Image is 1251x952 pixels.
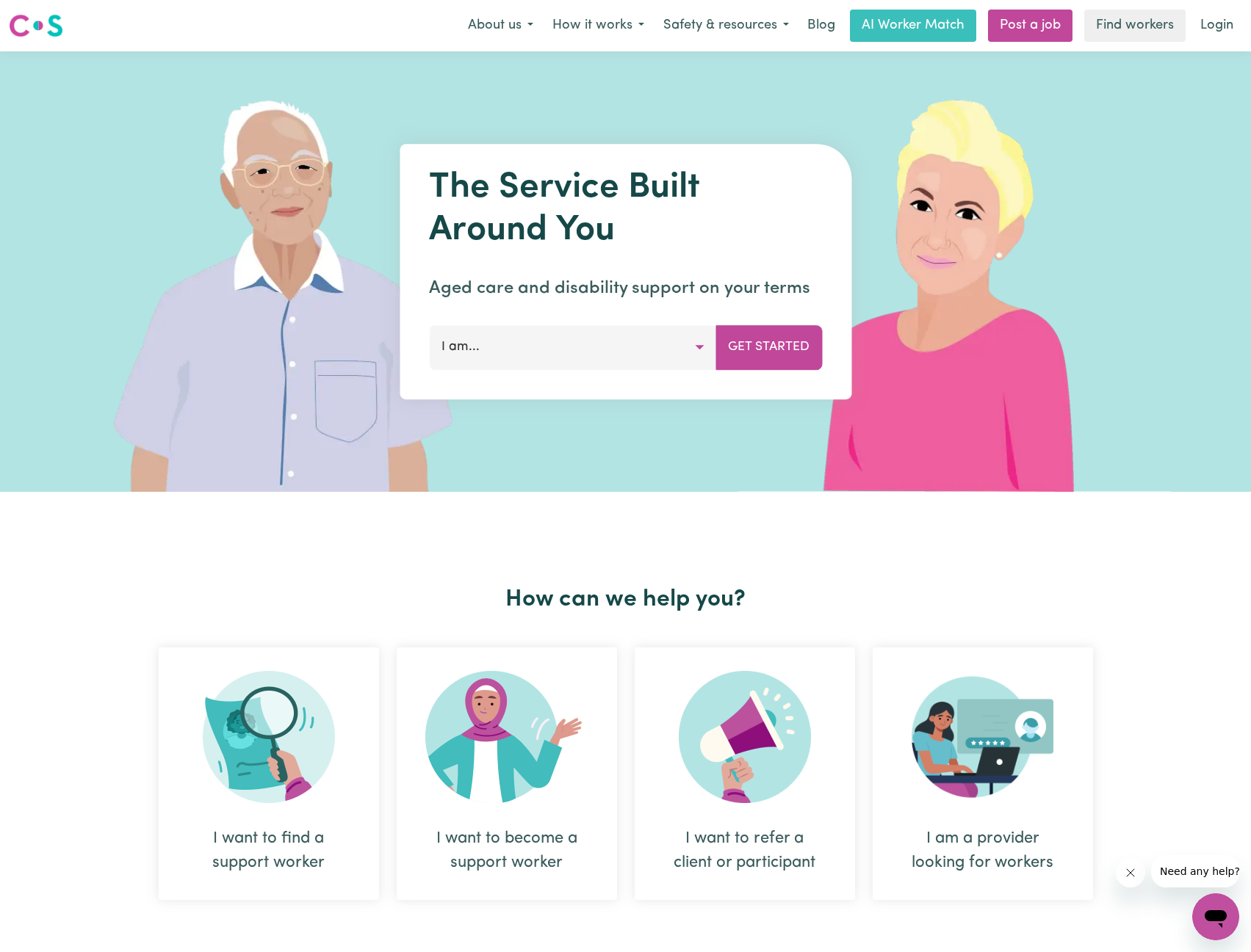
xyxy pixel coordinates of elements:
iframe: Button to launch messaging window [1192,893,1239,940]
img: Search [203,671,335,803]
button: Safety & resources [654,10,798,41]
iframe: Close message [1116,858,1145,887]
span: Need any help? [9,10,89,22]
a: Careseekers logo [9,9,63,43]
img: Provider [912,671,1054,803]
div: I want to refer a client or participant [635,647,855,900]
h2: How can we help you? [150,586,1102,614]
button: Get Started [715,325,822,369]
div: I want to find a support worker [159,647,379,900]
a: AI Worker Match [850,10,976,42]
iframe: Message from company [1151,855,1239,887]
button: How it works [543,10,654,41]
a: Post a job [988,10,1072,42]
div: I want to find a support worker [194,826,344,875]
div: I want to become a support worker [397,647,617,900]
img: Become Worker [425,671,588,803]
button: I am... [429,325,716,369]
a: Login [1191,10,1242,42]
h1: The Service Built Around You [429,167,822,252]
div: I want to become a support worker [432,826,582,875]
img: Refer [679,671,811,803]
p: Aged care and disability support on your terms [429,275,822,302]
button: About us [458,10,543,41]
div: I am a provider looking for workers [908,826,1058,875]
a: Blog [798,10,844,42]
img: Careseekers logo [9,12,63,39]
a: Find workers [1084,10,1186,42]
div: I am a provider looking for workers [873,647,1093,900]
div: I want to refer a client or participant [670,826,820,875]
